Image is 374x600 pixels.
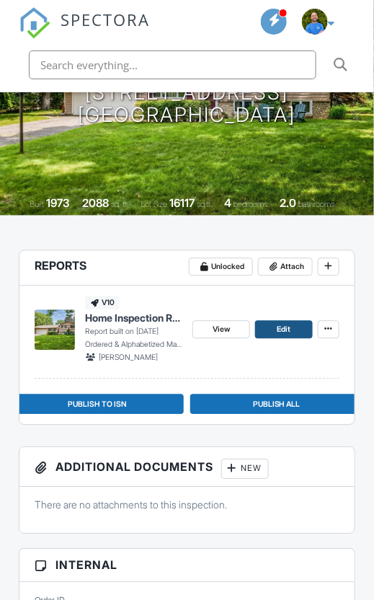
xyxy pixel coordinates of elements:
[298,200,334,210] span: bathrooms
[19,7,50,39] img: The Best Home Inspection Software - Spectora
[221,459,269,480] div: New
[302,9,328,35] img: joe_headshot_2.png
[79,81,296,126] h1: [STREET_ADDRESS] [GEOGRAPHIC_DATA]
[19,21,150,49] a: SPECTORA
[35,498,339,513] p: There are no attachments to this inspection.
[82,197,109,211] div: 2088
[30,200,44,210] span: Built
[29,50,316,79] input: Search everything...
[141,200,167,210] span: Lot Size
[111,200,128,210] span: sq. ft.
[169,197,195,211] div: 16117
[280,197,296,211] div: 2.0
[46,197,70,211] div: 1973
[19,448,355,487] h3: Additional Documents
[233,200,267,210] span: bedrooms
[61,7,150,30] span: SPECTORA
[19,550,355,583] h3: Internal
[224,197,231,211] div: 4
[197,200,212,210] span: sq.ft.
